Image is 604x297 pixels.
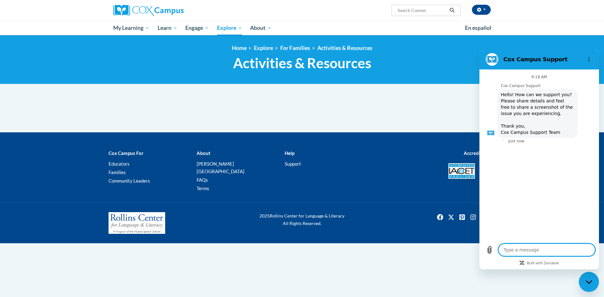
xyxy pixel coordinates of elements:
[260,213,270,218] span: 2025
[109,169,126,175] a: Families
[158,24,177,32] span: Learn
[113,5,233,16] a: Cox Campus
[317,45,372,51] a: Activities & Resources
[109,212,165,234] img: Rollins Center for Language & Literacy - A Program of the Atlanta Speech School
[233,55,371,71] span: Activities & Resources
[109,21,154,35] a: My Learning
[465,25,491,31] span: En español
[579,272,599,292] iframe: Button to launch messaging window, conversation in progress
[447,7,457,14] button: Search
[113,24,149,32] span: My Learning
[468,212,478,222] a: Instagram
[250,24,271,32] span: About
[280,45,310,51] a: For Families
[109,150,143,156] b: Cox Campus For
[435,212,445,222] a: Facebook
[435,212,445,222] img: Facebook icon
[448,163,475,179] img: Accredited IACET® Provider
[113,5,184,16] img: Cox Campus
[197,161,244,174] a: [PERSON_NAME][GEOGRAPHIC_DATA]
[104,21,500,35] div: Main menu
[461,21,495,35] a: En español
[446,212,456,222] a: Twitter
[457,212,467,222] img: Pinterest icon
[236,212,368,227] div: Rollins Center for Language & Literacy All Rights Reserved.
[213,21,246,35] a: Explore
[285,150,294,156] b: Help
[464,150,495,156] b: Accreditations
[232,45,247,51] a: Home
[446,212,456,222] img: Twitter icon
[254,45,273,51] a: Explore
[246,21,276,35] a: About
[397,7,447,14] input: Search Courses
[154,21,182,35] a: Learn
[217,24,242,32] span: Explore
[109,161,130,167] a: Educators
[185,24,209,32] span: Engage
[479,212,489,222] img: LinkedIn icon
[468,212,478,222] img: Instagram icon
[457,212,467,222] a: Pinterest
[197,185,209,191] a: Terms
[472,5,491,15] button: Account Settings
[479,212,489,222] a: Linkedin
[181,21,213,35] a: Engage
[197,150,210,156] b: About
[285,161,301,167] a: Support
[479,49,599,269] iframe: Messaging window
[109,178,150,184] a: Community Leaders
[197,177,208,183] a: FAQs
